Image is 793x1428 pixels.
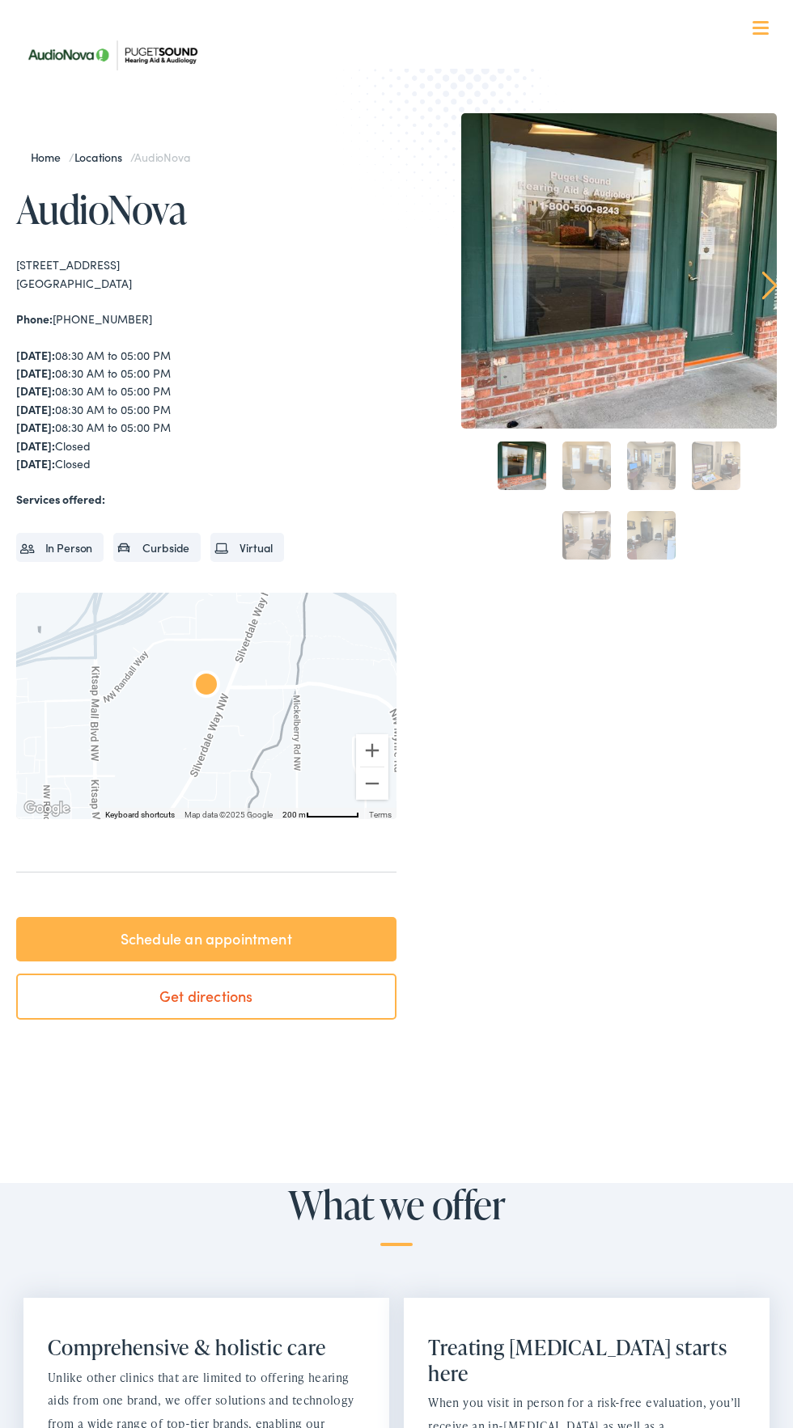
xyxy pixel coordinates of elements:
div: 08:30 AM to 05:00 PM 08:30 AM to 05:00 PM 08:30 AM to 05:00 PM 08:30 AM to 05:00 PM 08:30 AM to 0... [16,346,396,473]
h1: AudioNova [16,188,396,230]
strong: [DATE]: [16,382,55,399]
div: AudioNova [180,661,232,712]
img: Google [20,798,74,819]
h2: What we offer [16,1183,778,1246]
a: Terms (opens in new tab) [369,810,392,819]
a: 6 [627,511,676,560]
strong: [DATE]: [16,401,55,417]
span: 200 m [282,810,306,819]
a: 3 [627,441,676,490]
a: 5 [562,511,611,560]
li: In Person [16,533,104,562]
a: Next [762,271,778,300]
strong: Phone: [16,311,53,327]
a: Get directions [16,974,396,1019]
strong: [DATE]: [16,437,55,454]
a: Schedule an appointment [16,917,396,962]
strong: [DATE]: [16,365,55,381]
li: Virtual [210,533,284,562]
a: 1 [498,441,546,490]
a: 2 [562,441,611,490]
strong: [DATE]: [16,347,55,363]
div: [STREET_ADDRESS] [GEOGRAPHIC_DATA] [16,256,396,292]
strong: Services offered: [16,491,105,507]
a: Locations [74,149,130,165]
div: [PHONE_NUMBER] [16,310,396,327]
strong: [DATE]: [16,455,55,471]
span: AudioNova [134,149,189,165]
span: Map data ©2025 Google [184,810,273,819]
li: Curbside [113,533,201,562]
span: / / [31,149,190,165]
button: Zoom out [356,767,388,800]
button: Map Scale: 200 m per 62 pixels [278,808,364,819]
a: What We Offer [28,65,778,115]
button: Keyboard shortcuts [105,809,175,821]
button: Zoom in [356,734,388,767]
a: 4 [692,441,740,490]
h2: Comprehensive & holistic care [48,1335,365,1360]
strong: [DATE]: [16,419,55,435]
a: Home [31,149,69,165]
h2: Treating [MEDICAL_DATA] starts here [428,1335,745,1385]
a: Open this area in Google Maps (opens a new window) [20,798,74,819]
